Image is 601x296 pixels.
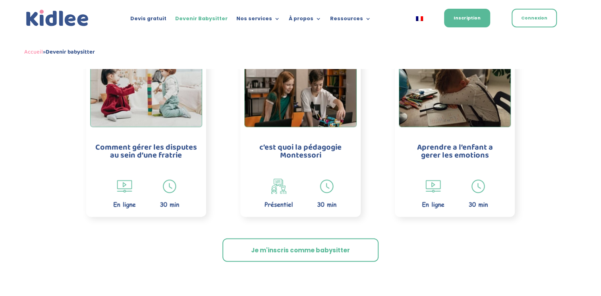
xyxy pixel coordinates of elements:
a: Inscription [444,9,490,27]
img: logo_kidlee_bleu [24,8,91,29]
a: Je m'inscris comme babysitter [222,238,379,262]
a: Accueil [24,47,43,57]
a: Connexion [512,9,557,27]
a: Devenir Babysitter [175,16,228,25]
img: bs02 [244,52,356,127]
h3: Comment gérer les disputes au sein d’une fratrie [90,143,202,163]
img: bs 01 [90,52,202,127]
a: À propos [289,16,321,25]
img: bs2 [244,179,356,209]
span: » [24,47,95,57]
a: Ressources [330,16,371,25]
img: bs03 [399,52,511,127]
h3: Aprendre a l’enfant a gerer les emotions [399,143,511,163]
a: Kidlee Logo [24,8,91,29]
strong: Devenir babysitter [46,47,95,57]
img: Français [416,16,423,21]
img: bs [90,179,202,209]
img: bs [399,179,511,209]
a: Devis gratuit [130,16,166,25]
h3: c’est quoi la pédagogie Montessori [244,143,356,163]
a: Nos services [236,16,280,25]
